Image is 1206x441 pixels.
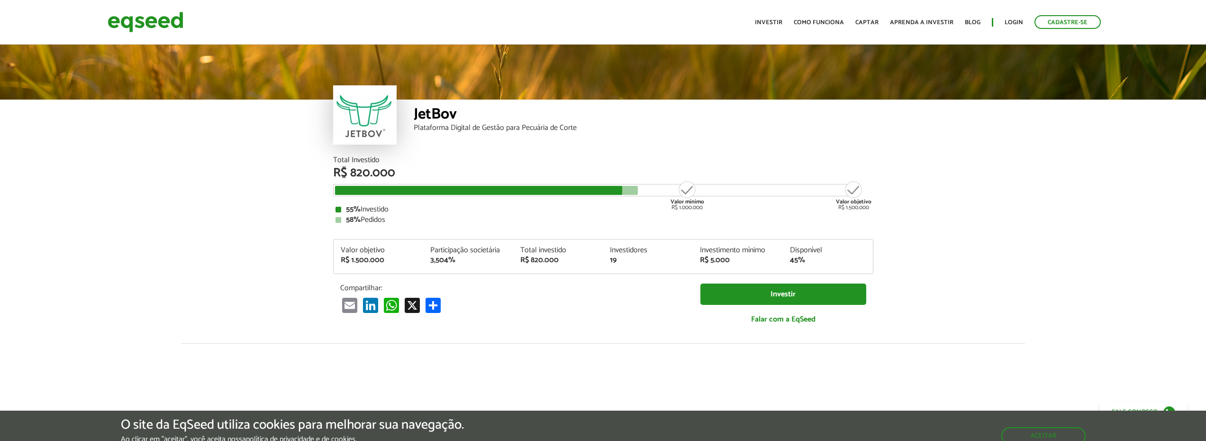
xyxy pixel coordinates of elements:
[121,418,464,432] h5: O site da EqSeed utiliza cookies para melhorar sua navegação.
[403,297,422,313] a: X
[414,107,873,124] div: JetBov
[346,203,361,216] strong: 55%
[700,257,776,264] div: R$ 5.000
[336,206,871,213] div: Investido
[333,156,873,164] div: Total Investido
[700,284,866,305] a: Investir
[755,19,782,26] a: Investir
[336,216,871,224] div: Pedidos
[700,247,776,254] div: Investimento mínimo
[414,124,873,132] div: Plataforma Digital de Gestão para Pecuária de Corte
[1100,402,1187,422] a: Fale conosco
[1034,15,1101,29] a: Cadastre-se
[108,9,183,35] img: EqSeed
[610,257,686,264] div: 19
[671,197,704,206] strong: Valor mínimo
[424,297,443,313] a: Compartilhar
[341,247,417,254] div: Valor objetivo
[794,19,844,26] a: Como funciona
[836,197,871,206] strong: Valor objetivo
[520,247,596,254] div: Total investido
[430,257,506,264] div: 3,504%
[700,310,866,329] a: Falar com a EqSeed
[520,257,596,264] div: R$ 820.000
[382,297,401,313] a: WhatsApp
[790,247,866,254] div: Disponível
[346,213,361,226] strong: 58%
[340,284,686,293] p: Compartilhar:
[430,247,506,254] div: Participação societária
[836,180,871,211] div: R$ 1.500.000
[670,180,705,211] div: R$ 1.000.000
[890,19,953,26] a: Aprenda a investir
[361,297,380,313] a: LinkedIn
[855,19,879,26] a: Captar
[1005,19,1023,26] a: Login
[333,167,873,179] div: R$ 820.000
[341,257,417,264] div: R$ 1.500.000
[340,297,359,313] a: Email
[610,247,686,254] div: Investidores
[790,257,866,264] div: 45%
[965,19,980,26] a: Blog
